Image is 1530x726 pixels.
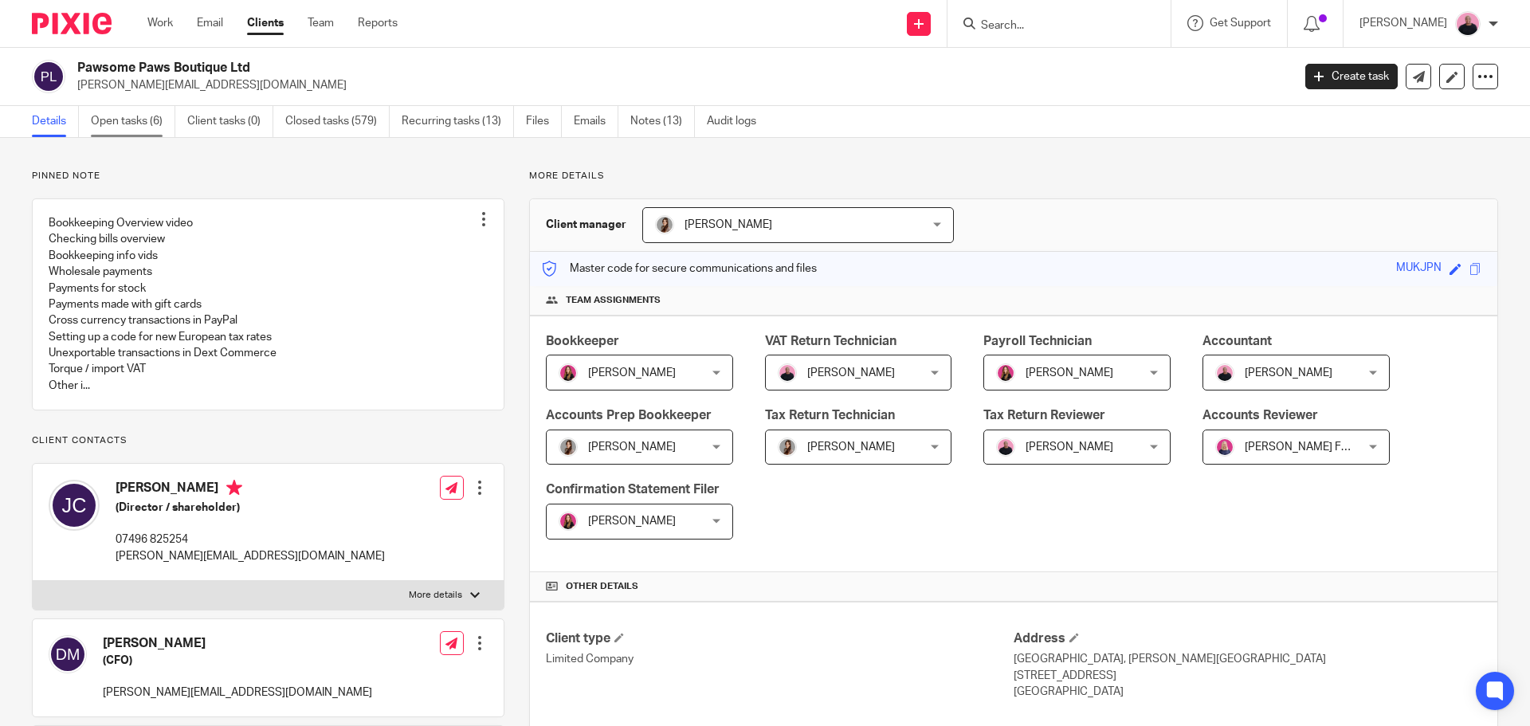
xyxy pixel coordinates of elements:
img: Bio%20-%20Kemi%20.png [996,438,1015,457]
a: Clients [247,15,284,31]
a: Email [197,15,223,31]
img: 17.png [996,363,1015,383]
a: Details [32,106,79,137]
p: [PERSON_NAME] [1359,15,1447,31]
a: Recurring tasks (13) [402,106,514,137]
span: Other details [566,580,638,593]
a: Emails [574,106,618,137]
p: [PERSON_NAME][EMAIL_ADDRESS][DOMAIN_NAME] [103,685,372,700]
span: Confirmation Statement Filer [546,483,720,496]
a: Team [308,15,334,31]
span: Accounts Prep Bookkeeper [546,409,712,422]
span: [PERSON_NAME] [588,367,676,379]
p: 07496 825254 [116,532,385,547]
a: Work [147,15,173,31]
img: Bio%20-%20Kemi%20.png [1215,363,1234,383]
h5: (CFO) [103,653,372,669]
h4: [PERSON_NAME] [116,480,385,500]
img: Pixie [32,13,112,34]
span: [PERSON_NAME] FCCA [1245,441,1364,453]
span: Tax Return Reviewer [983,409,1105,422]
h3: Client manager [546,217,626,233]
img: 22.png [778,438,797,457]
p: [STREET_ADDRESS] [1014,668,1481,684]
p: [GEOGRAPHIC_DATA], [PERSON_NAME][GEOGRAPHIC_DATA] [1014,651,1481,667]
span: [PERSON_NAME] [1026,441,1113,453]
span: [PERSON_NAME] [807,367,895,379]
img: svg%3E [32,60,65,93]
a: Reports [358,15,398,31]
img: 17.png [559,363,578,383]
a: Client tasks (0) [187,106,273,137]
img: 22.png [559,438,578,457]
a: Open tasks (6) [91,106,175,137]
img: Bio%20-%20Kemi%20.png [1455,11,1481,37]
h4: Client type [546,630,1014,647]
p: [GEOGRAPHIC_DATA] [1014,684,1481,700]
a: Closed tasks (579) [285,106,390,137]
span: Bookkeeper [546,335,619,347]
a: Files [526,106,562,137]
h4: Address [1014,630,1481,647]
span: [PERSON_NAME] [588,441,676,453]
span: Accounts Reviewer [1202,409,1318,422]
h5: (Director / shareholder) [116,500,385,516]
p: More details [529,170,1498,182]
a: Notes (13) [630,106,695,137]
p: [PERSON_NAME][EMAIL_ADDRESS][DOMAIN_NAME] [116,548,385,564]
p: Client contacts [32,434,504,447]
h2: Pawsome Paws Boutique Ltd [77,60,1041,77]
span: [PERSON_NAME] [1026,367,1113,379]
span: Tax Return Technician [765,409,895,422]
p: More details [409,589,462,602]
img: svg%3E [49,480,100,531]
p: Limited Company [546,651,1014,667]
p: Pinned note [32,170,504,182]
img: Cheryl%20Sharp%20FCCA.png [1215,438,1234,457]
img: Bio%20-%20Kemi%20.png [778,363,797,383]
img: 17.png [559,512,578,531]
a: Create task [1305,64,1398,89]
span: Payroll Technician [983,335,1092,347]
p: [PERSON_NAME][EMAIL_ADDRESS][DOMAIN_NAME] [77,77,1281,93]
span: VAT Return Technician [765,335,896,347]
input: Search [979,19,1123,33]
a: Audit logs [707,106,768,137]
span: Accountant [1202,335,1272,347]
span: [PERSON_NAME] [1245,367,1332,379]
p: Master code for secure communications and files [542,261,817,277]
div: MUKJPN [1396,260,1442,278]
span: [PERSON_NAME] [807,441,895,453]
h4: [PERSON_NAME] [103,635,372,652]
i: Primary [226,480,242,496]
img: 22.png [655,215,674,234]
span: [PERSON_NAME] [588,516,676,527]
span: Get Support [1210,18,1271,29]
span: Team assignments [566,294,661,307]
span: [PERSON_NAME] [685,219,772,230]
img: svg%3E [49,635,87,673]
